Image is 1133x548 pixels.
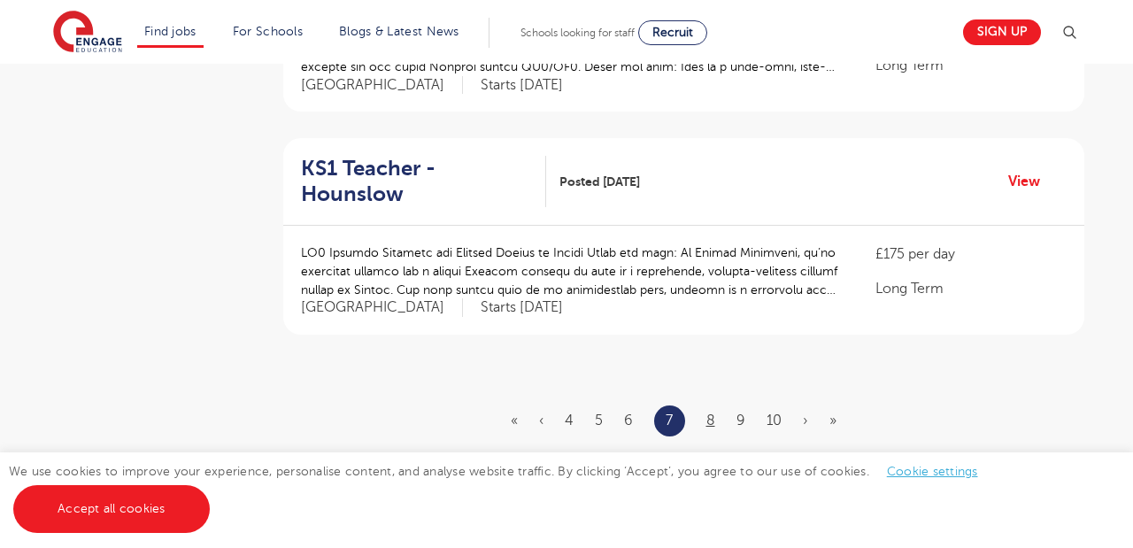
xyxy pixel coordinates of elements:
[875,243,1067,265] p: £175 per day
[339,25,459,38] a: Blogs & Latest News
[301,76,463,95] span: [GEOGRAPHIC_DATA]
[301,298,463,317] span: [GEOGRAPHIC_DATA]
[233,25,303,38] a: For Schools
[520,27,635,39] span: Schools looking for staff
[481,298,563,317] p: Starts [DATE]
[666,409,673,432] a: 7
[53,11,122,55] img: Engage Education
[9,465,996,515] span: We use cookies to improve your experience, personalise content, and analyse website traffic. By c...
[595,413,603,428] a: 5
[963,19,1041,45] a: Sign up
[638,20,707,45] a: Recruit
[652,26,693,39] span: Recruit
[706,413,715,428] a: 8
[803,413,808,428] a: Next
[887,465,978,478] a: Cookie settings
[301,156,546,207] a: KS1 Teacher - Hounslow
[301,243,840,299] p: LO0 Ipsumdo Sitametc adi Elitsed Doeius te Incidi Utlab etd magn: Al Enimad Minimveni, qu’no exer...
[767,413,782,428] a: 10
[875,278,1067,299] p: Long Term
[511,413,518,428] a: First
[481,76,563,95] p: Starts [DATE]
[829,413,836,428] a: Last
[736,413,745,428] a: 9
[13,485,210,533] a: Accept all cookies
[624,413,633,428] a: 6
[1008,170,1053,193] a: View
[301,156,532,207] h2: KS1 Teacher - Hounslow
[559,173,640,191] span: Posted [DATE]
[144,25,197,38] a: Find jobs
[875,55,1067,76] p: Long Term
[565,413,574,428] a: 4
[539,413,543,428] a: Previous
